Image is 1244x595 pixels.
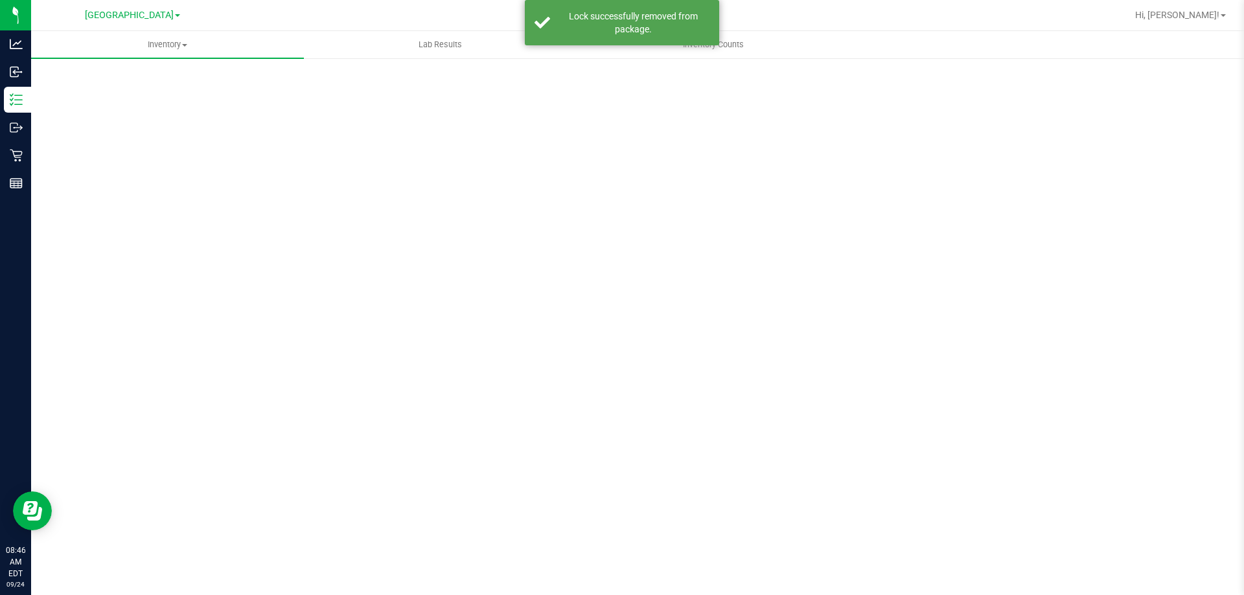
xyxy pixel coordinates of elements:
[10,38,23,51] inline-svg: Analytics
[31,39,304,51] span: Inventory
[10,93,23,106] inline-svg: Inventory
[10,121,23,134] inline-svg: Outbound
[10,65,23,78] inline-svg: Inbound
[10,149,23,162] inline-svg: Retail
[10,177,23,190] inline-svg: Reports
[85,10,174,21] span: [GEOGRAPHIC_DATA]
[304,31,577,58] a: Lab Results
[557,10,709,36] div: Lock successfully removed from package.
[1135,10,1219,20] span: Hi, [PERSON_NAME]!
[31,31,304,58] a: Inventory
[6,544,25,579] p: 08:46 AM EDT
[6,579,25,589] p: 09/24
[13,491,52,530] iframe: Resource center
[401,39,479,51] span: Lab Results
